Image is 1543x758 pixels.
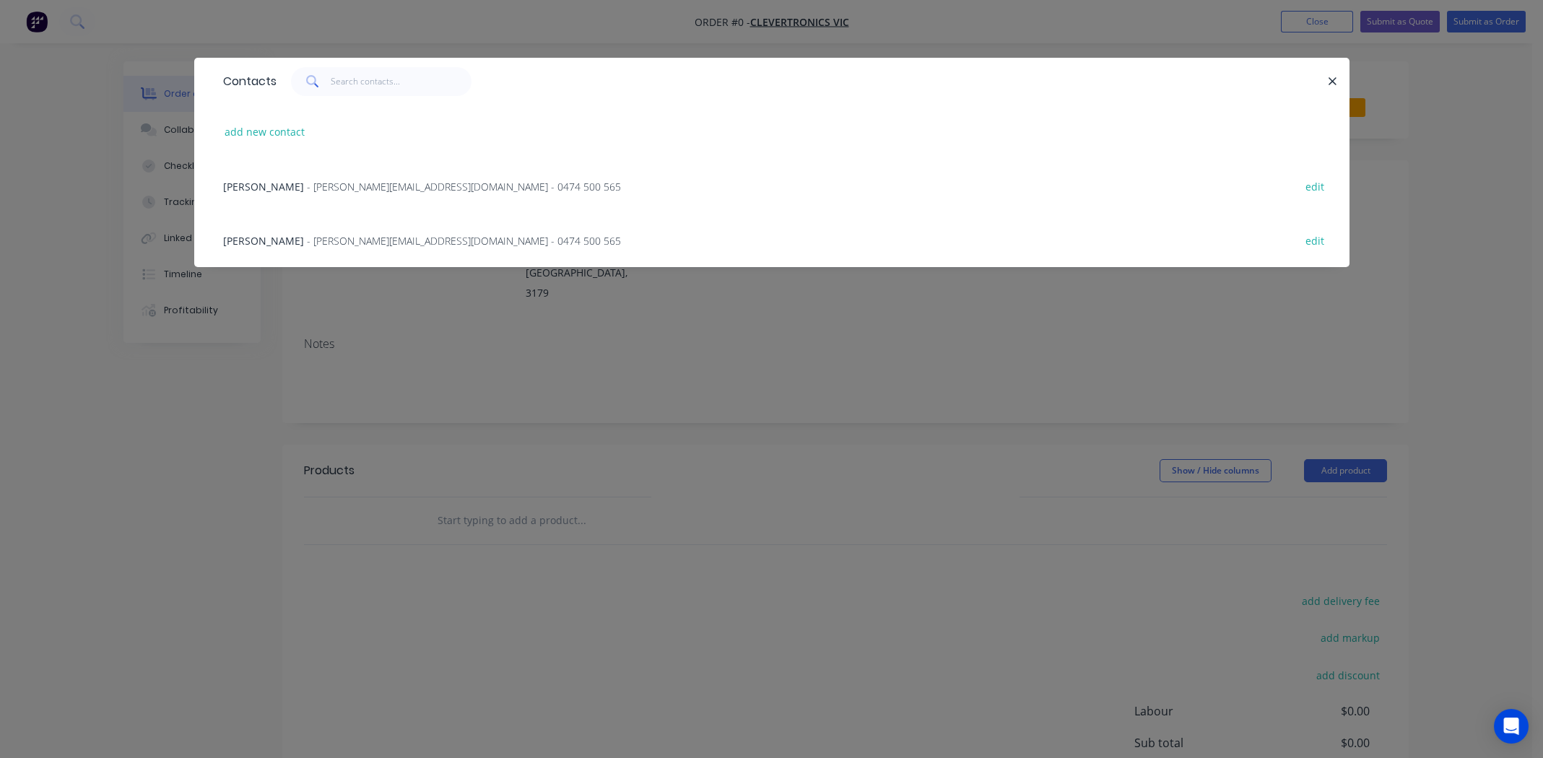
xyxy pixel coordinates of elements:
[1298,176,1332,196] button: edit
[1494,709,1529,744] div: Open Intercom Messenger
[217,122,313,141] button: add new contact
[216,58,277,105] div: Contacts
[223,180,304,193] span: [PERSON_NAME]
[307,234,621,248] span: - [PERSON_NAME][EMAIL_ADDRESS][DOMAIN_NAME] - 0474 500 565
[331,67,471,96] input: Search contacts...
[223,234,304,248] span: [PERSON_NAME]
[307,180,621,193] span: - [PERSON_NAME][EMAIL_ADDRESS][DOMAIN_NAME] - 0474 500 565
[1298,230,1332,250] button: edit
